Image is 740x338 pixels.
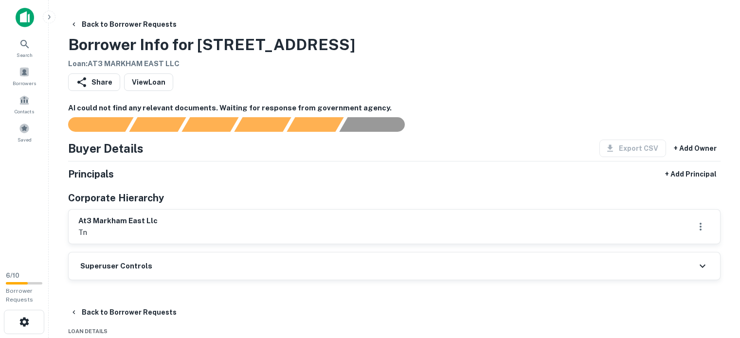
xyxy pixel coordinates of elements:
span: Borrower Requests [6,287,33,303]
img: capitalize-icon.png [16,8,34,27]
h6: Loan : AT3 MARKHAM EAST LLC [68,58,355,70]
button: Back to Borrower Requests [66,303,180,321]
a: ViewLoan [124,73,173,91]
span: 6 / 10 [6,272,19,279]
span: Borrowers [13,79,36,87]
h6: AI could not find any relevant documents. Waiting for response from government agency. [68,103,721,114]
span: Loan Details [68,328,108,334]
span: Contacts [15,107,34,115]
h3: Borrower Info for [STREET_ADDRESS] [68,33,355,56]
button: Back to Borrower Requests [66,16,180,33]
span: Saved [18,136,32,143]
div: Principals found, still searching for contact information. This may take time... [287,117,343,132]
a: Saved [3,119,46,145]
button: + Add Owner [670,140,721,157]
button: + Add Principal [661,165,721,183]
p: tn [78,227,158,238]
h6: at3 markham east llc [78,215,158,227]
a: Search [3,35,46,61]
div: Sending borrower request to AI... [56,117,129,132]
a: Contacts [3,91,46,117]
button: Share [68,73,120,91]
div: Documents found, AI parsing details... [181,117,238,132]
h4: Buyer Details [68,140,144,157]
span: Search [17,51,33,59]
div: Your request is received and processing... [129,117,186,132]
a: Borrowers [3,63,46,89]
div: AI fulfillment process complete. [340,117,416,132]
h5: Principals [68,167,114,181]
h5: Corporate Hierarchy [68,191,164,205]
h6: Superuser Controls [80,261,152,272]
div: Principals found, AI now looking for contact information... [234,117,291,132]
